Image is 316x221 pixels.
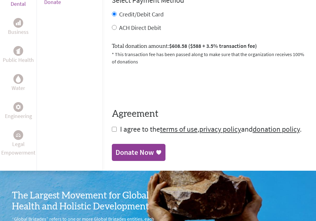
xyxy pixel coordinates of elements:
div: Donate Now [115,148,154,157]
a: Public HealthPublic Health [3,46,34,64]
a: Donate Now [112,144,165,161]
p: Public Health [3,56,34,64]
h4: Agreement [112,109,306,119]
a: donation policy [253,124,300,134]
span: I agree to the , and . [120,124,302,134]
span: $608.58 ($588 + 3.5% transaction fee) [169,42,257,49]
img: Business [16,20,21,25]
div: Engineering [13,102,23,112]
div: Business [13,18,23,28]
label: Credit/Debit Card [119,10,164,18]
img: Legal Empowerment [16,133,21,137]
a: terms of use [160,124,197,134]
p: Water [12,84,25,92]
img: Public Health [16,48,21,54]
img: Engineering [16,104,21,109]
div: Water [13,74,23,84]
div: Public Health [13,46,23,56]
label: Total donation amount: [112,42,257,51]
p: Business [8,28,29,36]
a: EngineeringEngineering [5,102,32,120]
p: Legal Empowerment [1,140,35,157]
img: Water [16,75,21,82]
a: privacy policy [199,124,241,134]
p: Engineering [5,112,32,120]
h3: The Largest Movement for Global Health and Holistic Development [12,190,158,212]
p: * This transaction fee has been passed along to make sure that the organization receives 100% of ... [112,51,306,65]
a: Legal EmpowermentLegal Empowerment [1,130,35,157]
label: ACH Direct Debit [119,24,161,31]
a: BusinessBusiness [8,18,29,36]
iframe: reCAPTCHA [112,73,204,96]
a: WaterWater [12,74,25,92]
div: Legal Empowerment [13,130,23,140]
